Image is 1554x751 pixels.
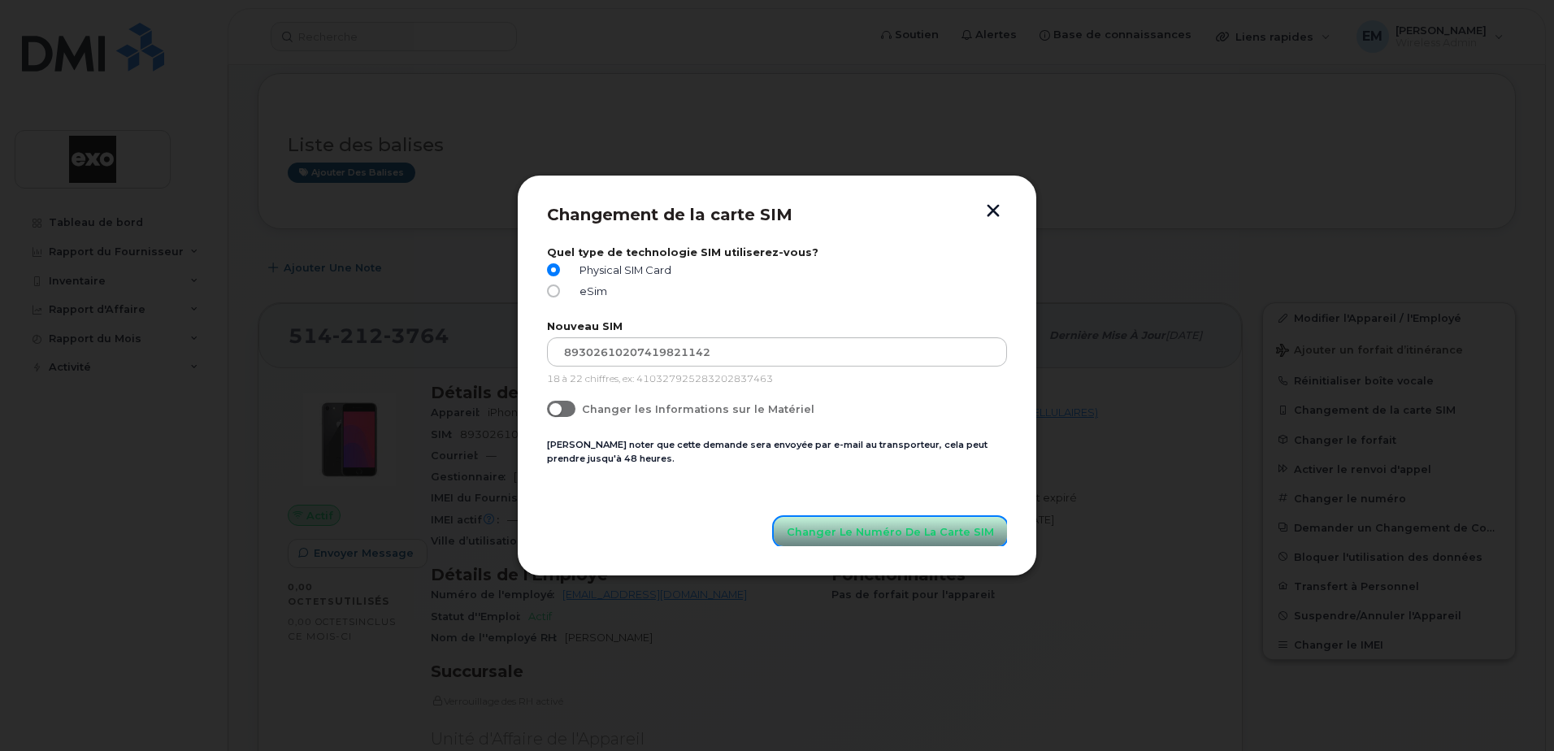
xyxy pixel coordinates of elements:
input: Changer les Informations sur le Matériel [547,401,560,414]
small: [PERSON_NAME] noter que cette demande sera envoyée par e-mail au transporteur, cela peut prendre ... [547,439,988,464]
span: Changement de la carte SIM [547,205,792,224]
span: Physical SIM Card [573,264,671,276]
input: eSim [547,284,560,297]
input: Entrez votre nouveau numéro SIM [547,337,1007,367]
p: 18 à 22 chiffres, ex: 410327925283202837463 [547,373,1007,386]
label: Quel type de technologie SIM utiliserez-vous? [547,246,1007,258]
button: Changer le Numéro de la Carte SIM [774,517,1007,546]
span: Changer le Numéro de la Carte SIM [787,524,994,540]
span: eSim [573,285,607,297]
span: Changer les Informations sur le Matériel [582,403,814,415]
input: Physical SIM Card [547,263,560,276]
label: Nouveau SIM [547,320,1007,332]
